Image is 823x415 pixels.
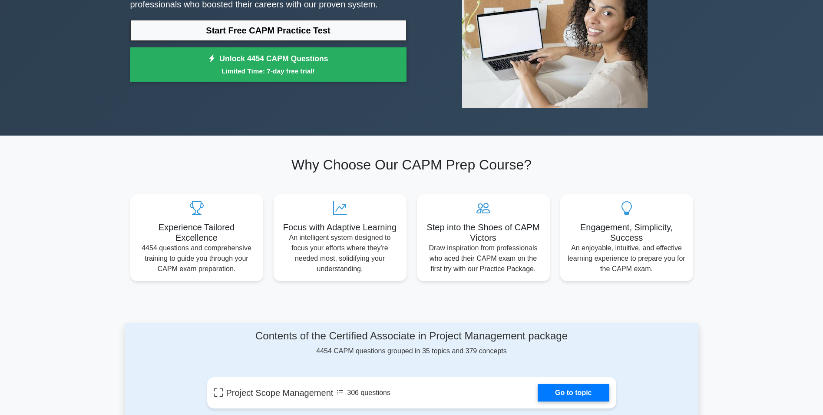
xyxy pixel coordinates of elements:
[137,243,256,274] p: 4454 questions and comprehensive training to guide you through your CAPM exam preparation.
[141,66,396,76] small: Limited Time: 7-day free trial!
[424,243,543,274] p: Draw inspiration from professionals who aced their CAPM exam on the first try with our Practice P...
[207,330,616,356] div: 4454 CAPM questions grouped in 35 topics and 379 concepts
[207,330,616,342] h4: Contents of the Certified Associate in Project Management package
[424,222,543,243] h5: Step into the Shoes of CAPM Victors
[281,222,400,232] h5: Focus with Adaptive Learning
[130,20,407,41] a: Start Free CAPM Practice Test
[130,156,693,173] h2: Why Choose Our CAPM Prep Course?
[538,384,609,402] a: Go to topic
[130,47,407,82] a: Unlock 4454 CAPM QuestionsLimited Time: 7-day free trial!
[281,232,400,274] p: An intelligent system designed to focus your efforts where they're needed most, solidifying your ...
[567,243,686,274] p: An enjoyable, intuitive, and effective learning experience to prepare you for the CAPM exam.
[567,222,686,243] h5: Engagement, Simplicity, Success
[137,222,256,243] h5: Experience Tailored Excellence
